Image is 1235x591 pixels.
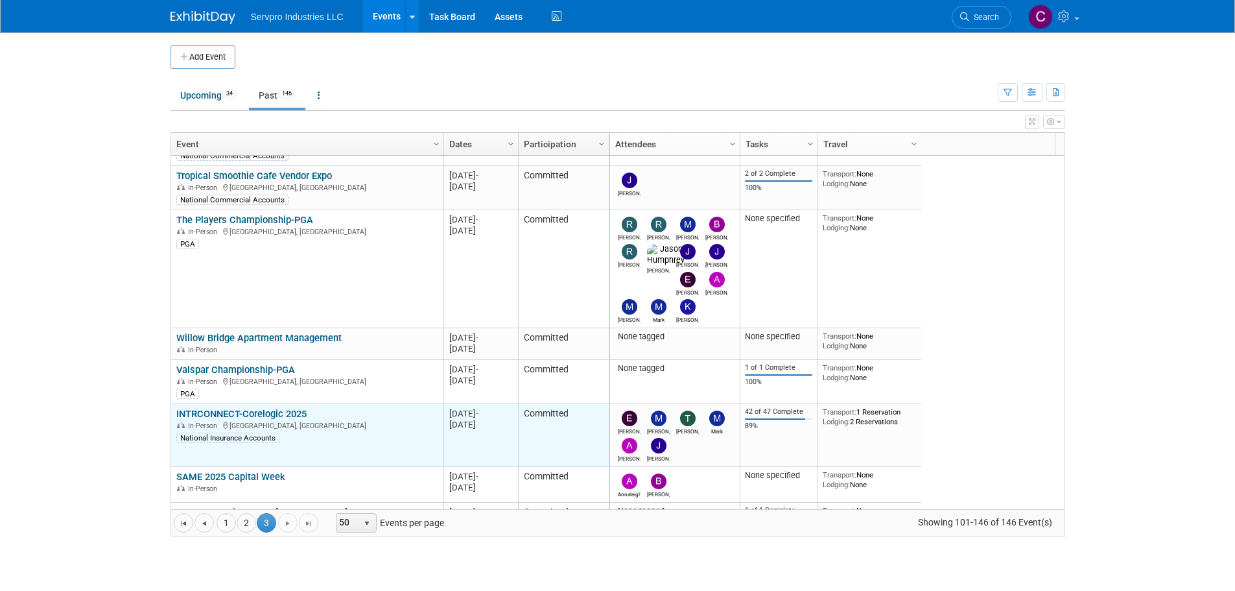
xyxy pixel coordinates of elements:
span: Transport: [823,506,856,515]
span: 34 [222,89,237,99]
img: Joanna Zwink [622,173,637,188]
img: Brian Donnelly [709,217,725,232]
span: Events per page [319,513,457,533]
img: Rob Reynolds [622,244,637,259]
span: 50 [336,514,359,532]
a: SAME 2025 Capital Week [176,471,285,483]
span: In-Person [188,346,221,354]
img: Jason Humphrey [647,244,685,265]
div: Amy Johnson [705,287,728,296]
img: Chris Chassagneux [1028,5,1053,29]
a: Travel [823,133,913,155]
div: [DATE] [449,181,512,192]
span: Search [969,12,999,22]
a: State Farm Giveaways-[PERSON_NAME] [176,507,347,518]
div: [DATE] [449,364,512,375]
div: PGA [176,389,199,399]
span: Transport: [823,169,856,178]
div: Alex Isaacson [618,453,641,462]
span: In-Person [188,378,221,386]
div: Joanna Zwink [618,188,641,197]
div: None None [823,213,916,232]
span: Lodging: [823,417,850,426]
span: Column Settings [727,139,738,149]
span: Servpro Industries LLC [251,12,344,22]
div: National Commercial Accounts [176,151,288,161]
div: Jay Reynolds [705,259,728,268]
div: None tagged [615,363,735,374]
img: In-Person Event [177,346,185,352]
div: Joanna Zwink [676,259,699,268]
td: Committed [518,210,609,328]
a: Upcoming34 [171,83,246,108]
div: Tammy McAllister [676,426,699,435]
td: Committed [518,404,609,467]
a: Participation [524,133,600,155]
a: Column Settings [429,133,443,152]
img: Tammy McAllister [680,411,696,426]
div: [DATE] [449,225,512,236]
div: Beth Schoeller [647,489,670,498]
img: In-Person Event [177,378,185,384]
img: In-Person Event [177,184,185,190]
div: Marta Scolaro [676,232,699,241]
a: Column Settings [803,133,817,152]
a: Search [952,6,1011,29]
span: 3 [257,513,276,533]
span: Column Settings [506,139,516,149]
div: 89% [745,422,812,431]
span: Column Settings [909,139,919,149]
div: National Insurance Accounts [176,433,279,443]
span: Transport: [823,470,856,479]
div: [DATE] [449,419,512,430]
span: Go to the next page [283,518,293,529]
div: 100% [745,378,812,387]
div: 1 of 1 Complete [745,506,812,515]
span: Lodging: [823,373,850,382]
div: 1 Reservation 2 Reservations [823,407,916,426]
a: Go to the first page [174,513,193,533]
div: 1 of 1 Complete [745,363,812,372]
div: [DATE] [449,471,512,482]
div: [GEOGRAPHIC_DATA], [GEOGRAPHIC_DATA] [176,376,438,387]
img: Jay Reynolds [709,244,725,259]
div: None specified [745,213,812,224]
a: The Players Championship-PGA [176,214,313,226]
div: 100% [745,184,812,193]
div: Annaleigh Kone [618,489,641,498]
div: [DATE] [449,332,512,343]
div: Edward Plocek [676,287,699,296]
a: Past146 [249,83,305,108]
span: 146 [278,89,296,99]
span: Column Settings [431,139,441,149]
a: Valspar Championship-PGA [176,364,295,376]
span: Column Settings [596,139,607,149]
div: Martin Buescher [647,426,670,435]
div: None None [823,169,916,188]
div: Jason Humphrey [647,265,670,274]
img: Erik Slusher [622,411,637,426]
div: Rick Dubois [647,232,670,241]
a: Attendees [615,133,731,155]
div: Mark Bristol [705,426,728,435]
span: - [476,215,478,224]
img: Martin Buescher [651,411,666,426]
img: Rhiannon Adams [622,217,637,232]
a: Tasks [746,133,809,155]
a: INTRCONNECT-Corelogic 2025 [176,408,307,420]
img: Beth Schoeller [651,474,666,489]
div: [DATE] [449,170,512,181]
span: Go to the previous page [199,518,209,529]
a: Willow Bridge Apartment Management [176,332,342,344]
td: Committed [518,328,609,360]
span: In-Person [188,184,221,192]
span: In-Person [188,228,221,236]
img: Jennifer Curby [651,438,666,453]
div: [DATE] [449,375,512,386]
span: Go to the last page [303,518,314,529]
div: [DATE] [449,343,512,354]
img: Rick Dubois [651,217,666,232]
a: Event [176,133,435,155]
div: Erik Slusher [618,426,641,435]
div: PGA [176,239,199,249]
